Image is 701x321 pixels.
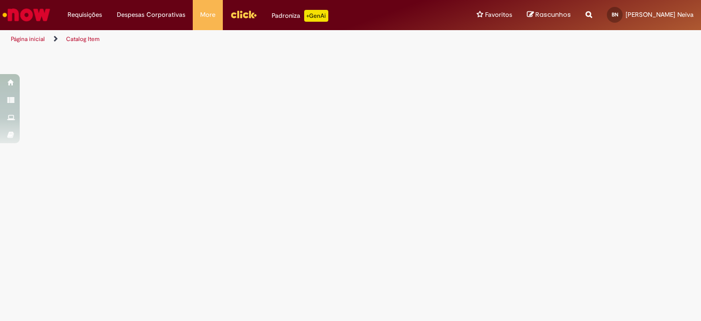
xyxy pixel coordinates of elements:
[272,10,328,22] div: Padroniza
[7,30,460,48] ul: Trilhas de página
[200,10,215,20] span: More
[11,35,45,43] a: Página inicial
[68,10,102,20] span: Requisições
[230,7,257,22] img: click_logo_yellow_360x200.png
[66,35,100,43] a: Catalog Item
[117,10,185,20] span: Despesas Corporativas
[1,5,52,25] img: ServiceNow
[485,10,512,20] span: Favoritos
[612,11,618,18] span: BN
[527,10,571,20] a: Rascunhos
[304,10,328,22] p: +GenAi
[626,10,694,19] span: [PERSON_NAME] Neiva
[535,10,571,19] span: Rascunhos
